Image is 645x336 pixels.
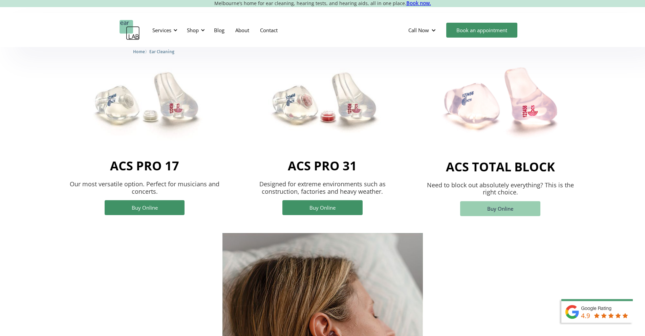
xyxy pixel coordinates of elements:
[105,200,185,215] a: Buy Online
[420,48,580,159] img: ACS Total Block earplugs
[187,27,199,34] div: Shop
[149,48,174,55] a: Ear Cleaning
[255,20,283,40] a: Contact
[230,20,255,40] a: About
[460,201,540,216] a: Buy Online
[408,27,429,34] div: Call Now
[446,23,517,38] a: Book an appointment
[110,158,179,174] h2: acs pro 17
[446,159,555,175] h2: acs total block
[152,27,171,34] div: Services
[133,48,149,55] li: 〉
[282,200,363,215] a: Buy Online
[65,48,225,158] img: ACS Pro 17 earplugs
[133,49,145,54] span: Home
[148,20,179,40] div: Services
[65,181,225,195] p: Our most versatile option. Perfect for musicians and concerts.
[288,158,357,174] h2: acs pro 31
[420,182,580,196] p: Need to block out absolutely everything? This is the right choice.
[242,181,403,195] p: Designed for extreme environments such as construction, factories and heavy weather.
[209,20,230,40] a: Blog
[133,48,145,55] a: Home
[120,20,140,40] a: home
[403,20,443,40] div: Call Now
[149,49,174,54] span: Ear Cleaning
[242,48,403,158] img: ACS Pro 31 earplugs
[183,20,207,40] div: Shop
